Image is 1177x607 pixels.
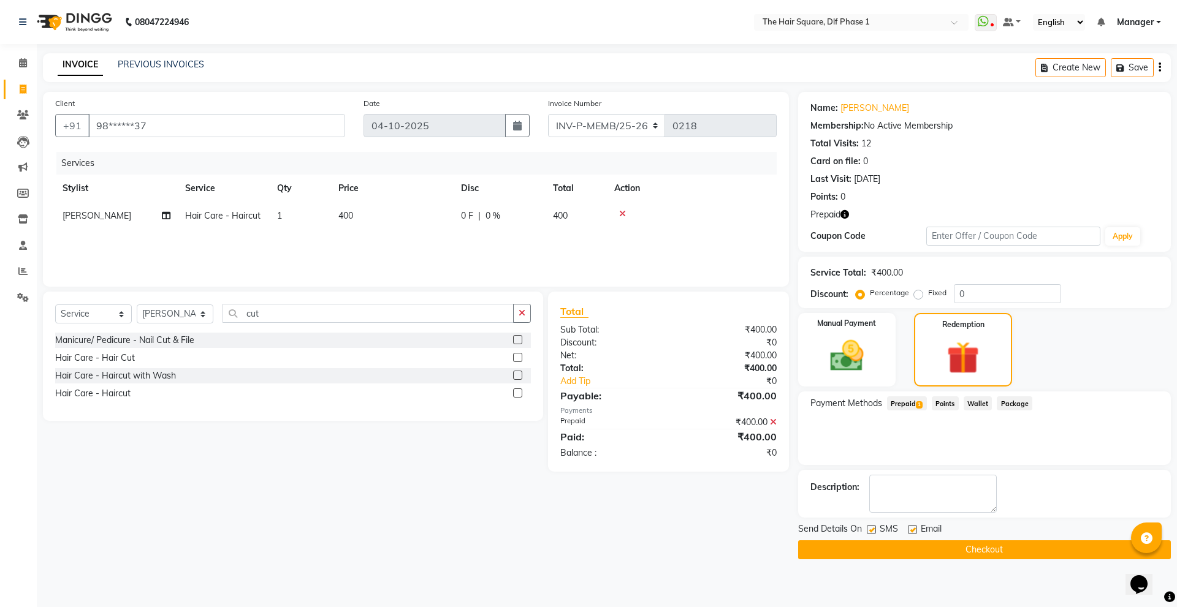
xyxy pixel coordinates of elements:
span: 400 [553,210,568,221]
div: Manicure/ Pedicure - Nail Cut & File [55,334,194,347]
div: Name: [810,102,838,115]
a: PREVIOUS INVOICES [118,59,204,70]
label: Invoice Number [548,98,601,109]
div: 12 [861,137,871,150]
div: Last Visit: [810,173,851,186]
img: _gift.svg [937,337,990,378]
span: 0 F [461,209,473,222]
div: ₹0 [668,336,785,349]
div: Hair Care - Haircut [55,387,131,400]
th: Action [607,175,777,202]
span: Prepaid [810,208,840,221]
div: Services [56,152,786,175]
span: Package [997,396,1032,410]
span: SMS [880,522,898,538]
th: Disc [454,175,546,202]
span: Manager [1117,16,1154,29]
th: Service [178,175,270,202]
button: Save [1111,58,1154,77]
input: Search by Name/Mobile/Email/Code [88,114,345,137]
div: Discount: [551,336,668,349]
b: 08047224946 [135,5,189,39]
div: Card on file: [810,155,861,168]
span: 1 [277,210,282,221]
button: +91 [55,114,90,137]
div: Sub Total: [551,323,668,336]
th: Price [331,175,454,202]
span: Wallet [964,396,992,410]
div: 0 [840,190,845,203]
span: Hair Care - Haircut [185,210,261,221]
a: [PERSON_NAME] [840,102,909,115]
label: Redemption [942,319,985,330]
div: Prepaid [551,416,668,429]
div: No Active Membership [810,119,1159,132]
div: ₹0 [668,447,785,459]
input: Enter Offer / Coupon Code [926,227,1100,246]
div: Payments [560,405,777,416]
a: Add Tip [551,375,688,388]
span: [PERSON_NAME] [63,210,131,221]
div: Total Visits: [810,137,859,150]
img: _cash.svg [820,336,875,375]
div: ₹400.00 [668,349,785,362]
div: ₹400.00 [668,416,785,429]
img: logo [31,5,115,39]
div: Description: [810,481,859,494]
div: Net: [551,349,668,362]
th: Stylist [55,175,178,202]
span: 0 % [486,209,500,222]
a: INVOICE [58,54,103,76]
div: ₹400.00 [871,266,903,279]
span: Prepaid [887,396,927,410]
span: Email [921,522,942,538]
div: ₹400.00 [668,362,785,375]
iframe: chat widget [1126,558,1165,595]
span: 1 [916,401,923,409]
div: Hair Care - Haircut with Wash [55,369,176,382]
th: Qty [270,175,331,202]
button: Create New [1035,58,1106,77]
div: Points: [810,190,838,203]
div: Coupon Code [810,230,926,243]
div: Service Total: [810,266,866,279]
div: ₹400.00 [668,429,785,444]
div: ₹400.00 [668,323,785,336]
span: | [478,209,481,222]
label: Client [55,98,75,109]
label: Fixed [928,287,947,298]
span: Points [932,396,959,410]
div: Membership: [810,119,864,132]
label: Percentage [870,287,909,298]
button: Checkout [798,540,1171,559]
input: Search or Scan [223,304,514,323]
span: Send Details On [798,522,862,538]
th: Total [546,175,607,202]
div: Total: [551,362,668,375]
span: 400 [338,210,353,221]
div: ₹400.00 [668,388,785,403]
label: Date [364,98,380,109]
div: Paid: [551,429,668,444]
div: [DATE] [854,173,880,186]
div: Balance : [551,447,668,459]
div: Discount: [810,288,848,301]
div: Hair Care - Hair Cut [55,352,135,364]
button: Apply [1105,227,1140,246]
div: 0 [863,155,868,168]
div: ₹0 [688,375,785,388]
div: Payable: [551,388,668,403]
span: Payment Methods [810,397,882,410]
label: Manual Payment [817,318,876,329]
span: Total [560,305,588,318]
